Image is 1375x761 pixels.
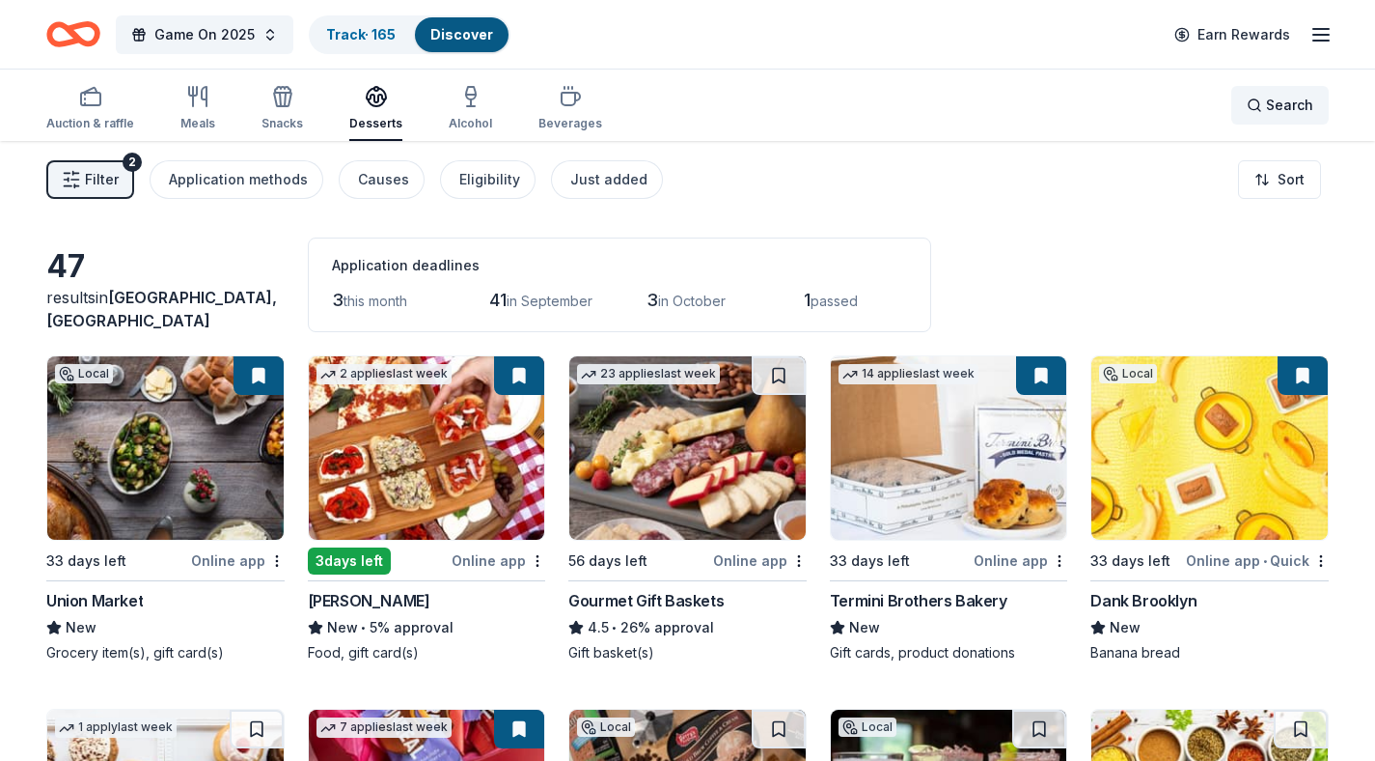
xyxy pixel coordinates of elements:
[261,77,303,141] button: Snacks
[577,364,720,384] div: 23 applies last week
[974,549,1067,573] div: Online app
[449,116,492,131] div: Alcohol
[811,293,858,309] span: passed
[332,254,907,277] div: Application deadlines
[344,293,407,309] span: this month
[452,549,545,573] div: Online app
[46,116,134,131] div: Auction & raffle
[46,288,277,330] span: [GEOGRAPHIC_DATA], [GEOGRAPHIC_DATA]
[316,718,452,738] div: 7 applies last week
[1090,550,1170,573] div: 33 days left
[489,290,507,310] span: 41
[839,718,896,737] div: Local
[568,550,647,573] div: 56 days left
[839,364,978,384] div: 14 applies last week
[349,116,402,131] div: Desserts
[308,616,546,639] div: 5% approval
[613,620,618,635] span: •
[309,15,510,54] button: Track· 165Discover
[538,116,602,131] div: Beverages
[459,168,520,191] div: Eligibility
[830,643,1068,662] div: Gift cards, product donations
[538,77,602,141] button: Beverages
[831,356,1067,540] img: Image for Termini Brothers Bakery
[46,247,285,286] div: 47
[46,355,285,662] a: Image for Union MarketLocal33 days leftOnline appUnion MarketNewGrocery item(s), gift card(s)
[449,77,492,141] button: Alcohol
[1110,616,1141,639] span: New
[1090,355,1329,662] a: Image for Dank BrooklynLocal33 days leftOnline app•QuickDank BrooklynNewBanana bread
[191,549,285,573] div: Online app
[713,549,807,573] div: Online app
[327,616,358,639] span: New
[361,620,366,635] span: •
[568,643,807,662] div: Gift basket(s)
[507,293,592,309] span: in September
[804,290,811,310] span: 1
[46,286,285,332] div: results
[568,355,807,662] a: Image for Gourmet Gift Baskets23 applieslast week56 days leftOnline appGourmet Gift Baskets4.5•26...
[308,548,391,575] div: 3 days left
[316,364,452,384] div: 2 applies last week
[349,77,402,141] button: Desserts
[358,168,409,191] div: Causes
[1263,553,1267,569] span: •
[332,290,344,310] span: 3
[46,160,134,199] button: Filter2
[1266,94,1313,117] span: Search
[568,616,807,639] div: 26% approval
[830,550,910,573] div: 33 days left
[308,589,430,612] div: [PERSON_NAME]
[1238,160,1321,199] button: Sort
[588,616,609,639] span: 4.5
[830,589,1007,612] div: Termini Brothers Bakery
[66,616,96,639] span: New
[309,356,545,540] img: Image for Grimaldi's
[46,12,100,57] a: Home
[154,23,255,46] span: Game On 2025
[180,116,215,131] div: Meals
[1186,549,1329,573] div: Online app Quick
[46,288,277,330] span: in
[1231,86,1329,125] button: Search
[440,160,536,199] button: Eligibility
[568,589,724,612] div: Gourmet Gift Baskets
[308,355,546,662] a: Image for Grimaldi's2 applieslast week3days leftOnline app[PERSON_NAME]New•5% approvalFood, gift ...
[55,364,113,383] div: Local
[180,77,215,141] button: Meals
[658,293,726,309] span: in October
[1278,168,1305,191] span: Sort
[55,718,177,738] div: 1 apply last week
[1090,589,1196,612] div: Dank Brooklyn
[1099,364,1157,383] div: Local
[830,355,1068,662] a: Image for Termini Brothers Bakery14 applieslast week33 days leftOnline appTermini Brothers Bakery...
[569,356,806,540] img: Image for Gourmet Gift Baskets
[430,26,493,42] a: Discover
[577,718,635,737] div: Local
[46,589,143,612] div: Union Market
[169,168,308,191] div: Application methods
[1090,643,1329,662] div: Banana bread
[150,160,323,199] button: Application methods
[123,153,142,172] div: 2
[85,168,119,191] span: Filter
[326,26,396,42] a: Track· 165
[261,116,303,131] div: Snacks
[47,356,284,540] img: Image for Union Market
[339,160,425,199] button: Causes
[308,643,546,662] div: Food, gift card(s)
[646,290,658,310] span: 3
[46,643,285,662] div: Grocery item(s), gift card(s)
[1163,17,1302,52] a: Earn Rewards
[551,160,663,199] button: Just added
[849,616,880,639] span: New
[46,77,134,141] button: Auction & raffle
[1091,356,1328,540] img: Image for Dank Brooklyn
[570,168,647,191] div: Just added
[46,550,126,573] div: 33 days left
[116,15,293,54] button: Game On 2025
